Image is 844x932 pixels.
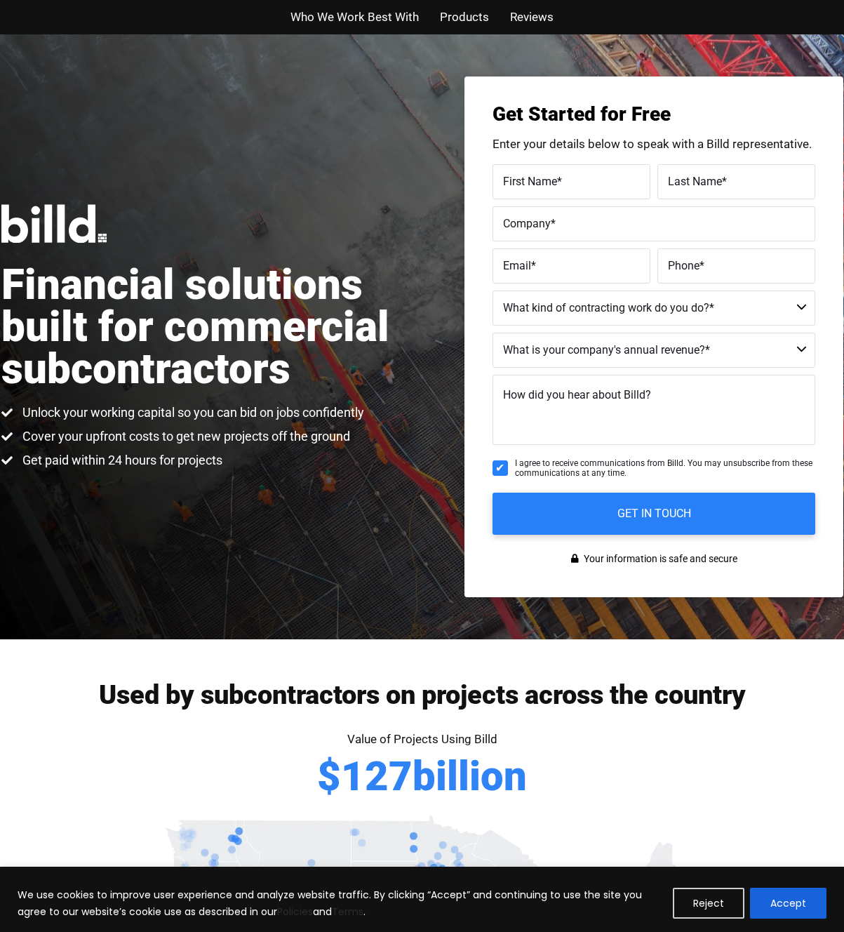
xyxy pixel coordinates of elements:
[510,7,554,27] a: Reviews
[503,388,651,401] span: How did you hear about Billd?
[493,493,815,535] input: GET IN TOUCH
[673,888,744,919] button: Reject
[19,404,364,421] span: Unlock your working capital so you can bid on jobs confidently
[493,105,815,124] h3: Get Started for Free
[515,458,815,479] span: I agree to receive communications from Billd. You may unsubscribe from these communications at an...
[668,258,699,272] span: Phone
[341,756,413,797] span: 127
[580,549,737,569] span: Your information is safe and secure
[1,264,422,390] h1: Financial solutions built for commercial subcontractors
[18,886,662,920] p: We use cookies to improve user experience and analyze website traffic. By clicking “Accept” and c...
[1,681,843,708] h2: Used by subcontractors on projects across the country
[668,174,722,187] span: Last Name
[19,428,350,445] span: Cover your upfront costs to get new projects off the ground
[750,888,826,919] button: Accept
[290,7,419,27] a: Who We Work Best With
[493,460,508,476] input: I agree to receive communications from Billd. You may unsubscribe from these communications at an...
[277,905,313,919] a: Policies
[317,756,341,797] span: $
[413,756,527,797] span: billion
[493,138,815,150] p: Enter your details below to speak with a Billd representative.
[19,452,222,469] span: Get paid within 24 hours for projects
[503,258,531,272] span: Email
[503,216,551,229] span: Company
[332,905,363,919] a: Terms
[347,732,497,746] span: Value of Projects Using Billd
[503,174,557,187] span: First Name
[440,7,489,27] a: Products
